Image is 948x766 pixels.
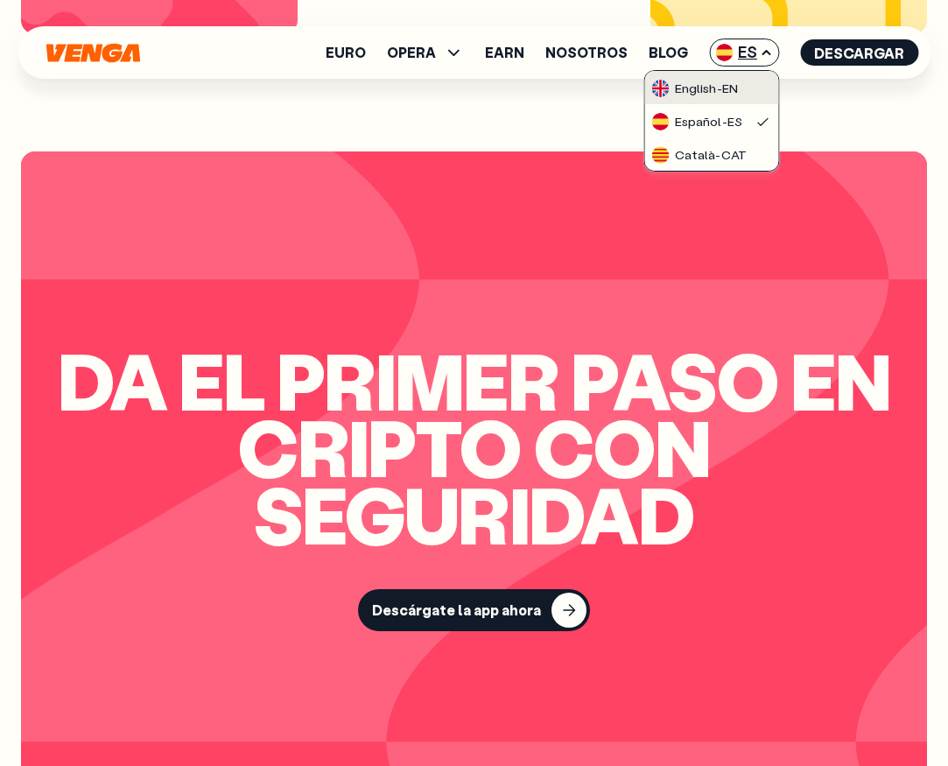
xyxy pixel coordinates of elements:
span: ES [709,39,779,67]
div: Español - ES [652,113,742,130]
div: Descárgate la app ahora [372,601,541,619]
div: Català - CAT [652,146,747,164]
a: flag-catCatalà-CAT [645,137,778,171]
a: flag-esEspañol-ES [645,104,778,137]
div: English - EN [652,80,738,97]
span: OPERA [387,46,436,60]
img: flag-es [715,44,733,61]
h2: Da el primer paso en cripto con seguridad [21,347,927,548]
a: Blog [649,46,688,60]
a: flag-ukEnglish-EN [645,71,778,104]
button: Descargar [800,39,918,66]
svg: Inicio [44,43,142,63]
img: flag-uk [652,80,670,97]
button: Descárgate la app ahora [358,589,590,631]
img: flag-cat [652,146,670,164]
img: flag-es [652,113,670,130]
a: Euro [326,46,366,60]
a: Earn [485,46,524,60]
a: Nosotros [545,46,628,60]
span: OPERA [387,42,464,63]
